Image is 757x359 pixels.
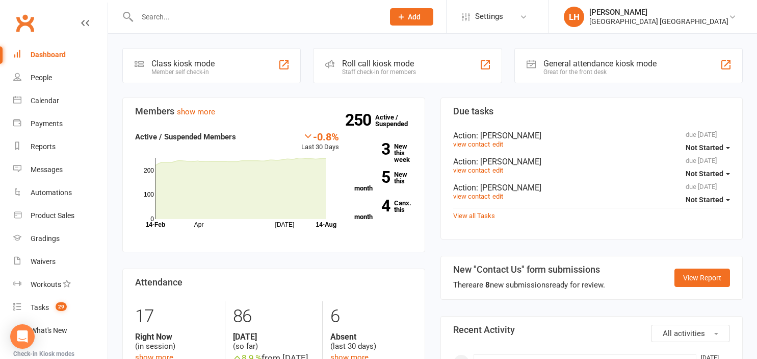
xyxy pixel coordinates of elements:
a: 250Active / Suspended [375,106,420,135]
a: Gradings [13,227,108,250]
strong: 3 [354,141,390,157]
a: view contact [453,166,490,174]
h3: Members [135,106,412,116]
strong: Absent [330,332,412,342]
button: Not Started [686,190,730,209]
strong: 4 [354,198,390,213]
div: Automations [31,188,72,197]
a: View all Tasks [453,212,495,220]
div: (last 30 days) [330,332,412,351]
span: 29 [56,302,67,311]
h3: Due tasks [453,106,730,116]
div: 17 [135,301,217,332]
div: People [31,74,52,82]
a: show more [177,107,215,116]
span: : [PERSON_NAME] [476,131,541,140]
a: edit [492,193,503,200]
div: Action [453,157,730,166]
div: Waivers [31,257,56,266]
div: Open Intercom Messenger [10,324,35,349]
a: Tasks 29 [13,296,108,319]
a: 5New this month [354,171,412,192]
a: View Report [674,269,730,287]
strong: 250 [345,112,375,128]
div: Dashboard [31,51,66,59]
div: Workouts [31,280,61,289]
span: Not Started [686,143,723,152]
div: Gradings [31,234,60,243]
a: view contact [453,140,490,148]
div: (in session) [135,332,217,351]
a: Calendar [13,89,108,112]
div: Member self check-in [151,68,215,76]
a: Dashboard [13,43,108,66]
a: view contact [453,193,490,200]
div: Payments [31,119,63,128]
div: Product Sales [31,211,74,220]
div: [GEOGRAPHIC_DATA] [GEOGRAPHIC_DATA] [589,17,728,26]
h3: New "Contact Us" form submissions [453,265,605,275]
span: Settings [475,5,503,28]
span: Add [408,13,421,21]
div: [PERSON_NAME] [589,8,728,17]
a: Reports [13,135,108,158]
span: All activities [663,329,705,338]
div: Last 30 Days [301,131,339,153]
a: 3New this week [354,143,412,163]
div: Messages [31,165,63,174]
h3: Recent Activity [453,325,730,335]
strong: Right Now [135,332,217,342]
a: Clubworx [12,10,38,36]
div: -0.8% [301,131,339,142]
span: Not Started [686,170,723,178]
strong: Active / Suspended Members [135,132,236,141]
span: : [PERSON_NAME] [476,183,541,193]
a: Messages [13,158,108,181]
div: What's New [31,326,67,334]
h3: Attendance [135,277,412,288]
a: Product Sales [13,204,108,227]
a: People [13,66,108,89]
a: Waivers [13,250,108,273]
div: Action [453,183,730,193]
div: Reports [31,142,56,151]
div: Tasks [31,303,49,312]
div: General attendance kiosk mode [543,59,657,68]
div: Class kiosk mode [151,59,215,68]
strong: [DATE] [233,332,315,342]
button: All activities [651,325,730,342]
div: Great for the front desk [543,68,657,76]
strong: 5 [354,170,390,185]
div: (so far) [233,332,315,351]
button: Not Started [686,138,730,157]
div: Action [453,131,730,140]
div: Staff check-in for members [342,68,416,76]
a: What's New [13,319,108,342]
span: Not Started [686,196,723,204]
a: edit [492,140,503,148]
div: Roll call kiosk mode [342,59,416,68]
div: 86 [233,301,315,332]
button: Not Started [686,164,730,183]
div: There are new submissions ready for review. [453,279,605,291]
strong: 8 [485,280,490,290]
a: Automations [13,181,108,204]
a: edit [492,166,503,174]
a: 4Canx. this month [354,200,412,220]
a: Workouts [13,273,108,296]
span: : [PERSON_NAME] [476,157,541,166]
div: Calendar [31,97,59,105]
input: Search... [134,10,377,24]
div: LH [564,7,584,27]
div: 6 [330,301,412,332]
a: Payments [13,112,108,135]
button: Add [390,8,433,26]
